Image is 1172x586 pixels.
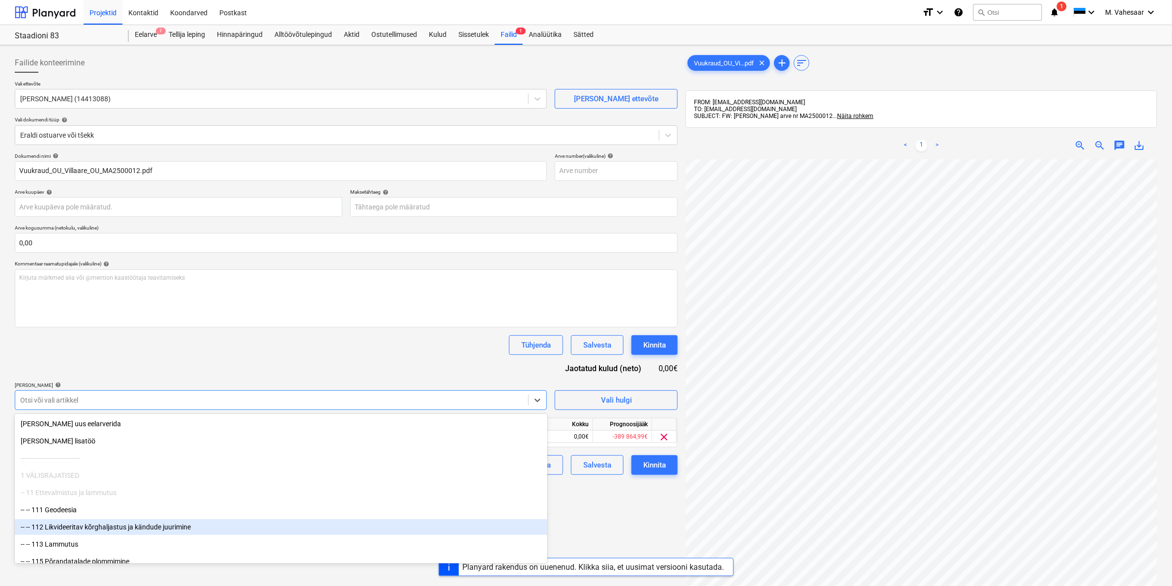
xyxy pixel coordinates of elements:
[523,25,568,45] a: Analüütika
[1134,140,1145,151] span: save_alt
[1114,140,1126,151] span: chat
[15,554,547,569] div: -- -- 115 Põrandatalade plommimine
[350,197,678,217] input: Tähtaega pole määratud
[129,25,163,45] div: Eelarve
[15,416,547,432] div: Lisa uus eelarverida
[516,28,526,34] span: 1
[495,25,523,45] a: Failid1
[15,416,547,432] div: [PERSON_NAME] uus eelarverida
[452,25,495,45] a: Sissetulek
[15,117,678,123] div: Vali dokumendi tüüp
[15,485,547,500] div: -- 11 Ettevalmistus ja lammutus
[601,394,632,407] div: Vali hulgi
[534,418,593,431] div: Kokku
[605,153,613,159] span: help
[338,25,365,45] a: Aktid
[15,225,678,233] p: Arve kogusumma (netokulu, valikuline)
[583,339,611,352] div: Salvesta
[659,431,670,443] span: clear
[555,153,678,159] div: Arve number (valikuline)
[900,140,912,151] a: Previous page
[15,189,342,195] div: Arve kuupäev
[688,59,760,67] span: Vuukraud_OU_Vi...pdf
[833,113,873,119] span: ...
[15,153,547,159] div: Dokumendi nimi
[163,25,211,45] a: Tellija leping
[571,455,624,475] button: Salvesta
[15,197,342,217] input: Arve kuupäeva pole määratud.
[568,25,600,45] a: Sätted
[509,335,563,355] button: Tühjenda
[15,31,117,41] div: Staadioni 83
[350,189,678,195] div: Maksetähtaeg
[583,459,611,471] div: Salvesta
[593,418,652,431] div: Prognoosijääk
[463,562,724,572] div: Planyard rakendus on uuenenud. Klikka siia, et uusimat versiooni kasutada.
[658,363,678,374] div: 0,00€
[643,459,666,471] div: Kinnita
[15,81,547,89] p: Vali ettevõte
[15,450,547,466] div: ------------------------------
[837,113,873,119] span: Näita rohkem
[555,390,678,410] button: Vali hulgi
[211,25,269,45] a: Hinnapäringud
[269,25,338,45] a: Alltöövõtulepingud
[643,339,666,352] div: Kinnita
[932,140,943,151] a: Next page
[574,92,659,105] div: [PERSON_NAME] ettevõte
[631,455,678,475] button: Kinnita
[631,335,678,355] button: Kinnita
[381,189,389,195] span: help
[44,189,52,195] span: help
[15,502,547,518] div: -- -- 111 Geodeesia
[694,106,797,113] span: TO: [EMAIL_ADDRESS][DOMAIN_NAME]
[15,536,547,552] div: -- -- 113 Lammutus
[101,261,109,267] span: help
[15,433,547,449] div: [PERSON_NAME] lisatöö
[365,25,423,45] a: Ostutellimused
[495,25,523,45] div: Failid
[688,55,770,71] div: Vuukraud_OU_Vi...pdf
[776,57,788,69] span: add
[15,161,547,181] input: Dokumendi nimi
[550,363,657,374] div: Jaotatud kulud (neto)
[1075,140,1086,151] span: zoom_in
[534,431,593,443] div: 0,00€
[756,57,768,69] span: clear
[694,99,805,106] span: FROM: [EMAIL_ADDRESS][DOMAIN_NAME]
[694,113,833,119] span: SUBJECT: FW: [PERSON_NAME] arve nr MA2500012
[15,519,547,535] div: -- -- 112 Likvideeritav kõrghaljastus ja kändude juurimine
[156,28,166,34] span: 7
[129,25,163,45] a: Eelarve7
[593,431,652,443] div: -389 864,99€
[60,117,67,123] span: help
[15,382,547,388] div: [PERSON_NAME]
[15,261,678,267] div: Kommentaar raamatupidajale (valikuline)
[555,89,678,109] button: [PERSON_NAME] ettevõte
[521,339,551,352] div: Tühjenda
[15,433,547,449] div: Lisa uus lisatöö
[15,233,678,253] input: Arve kogusumma (netokulu, valikuline)
[15,468,547,483] div: 1 VÄLISRAJATISED
[555,161,678,181] input: Arve number
[916,140,928,151] a: Page 1 is your current page
[53,382,61,388] span: help
[796,57,808,69] span: sort
[1094,140,1106,151] span: zoom_out
[15,57,85,69] span: Failide konteerimine
[423,25,452,45] a: Kulud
